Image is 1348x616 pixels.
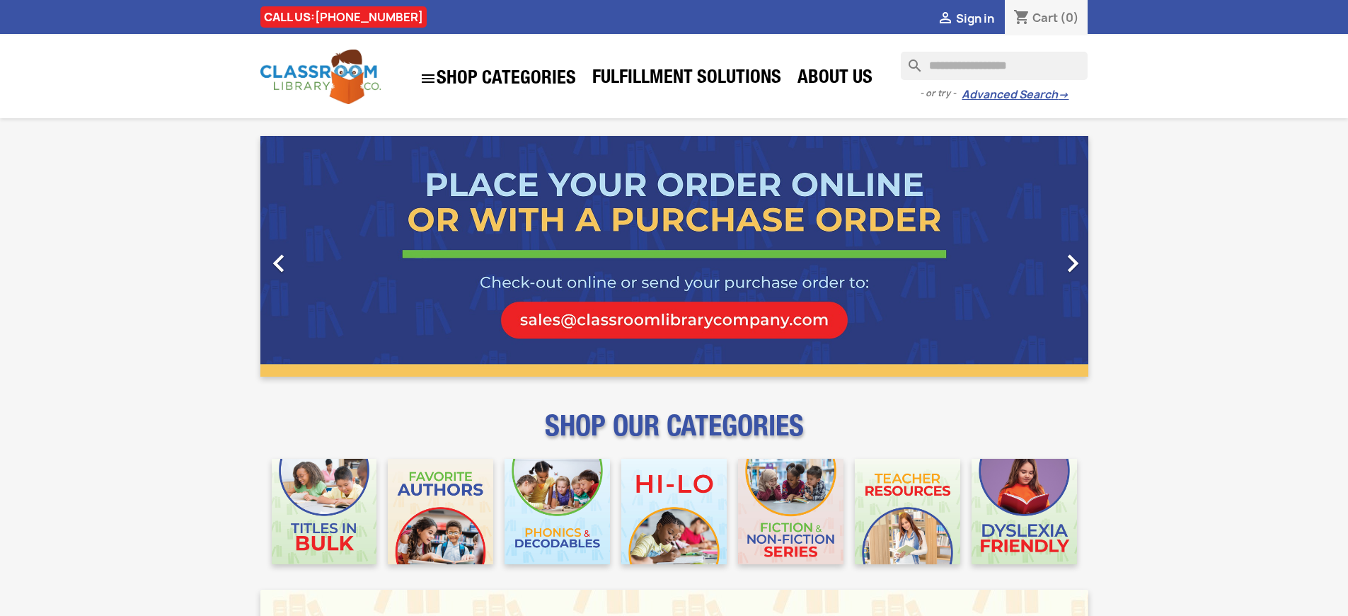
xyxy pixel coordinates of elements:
span: (0) [1060,10,1079,25]
i:  [261,246,296,281]
img: CLC_HiLo_Mobile.jpg [621,459,727,564]
span: → [1058,88,1068,102]
i:  [420,70,437,87]
img: CLC_Bulk_Mobile.jpg [272,459,377,564]
a: About Us [790,65,880,93]
img: CLC_Fiction_Nonfiction_Mobile.jpg [738,459,843,564]
a: Fulfillment Solutions [585,65,788,93]
a: [PHONE_NUMBER] [315,9,423,25]
span: Cart [1032,10,1058,25]
img: CLC_Phonics_And_Decodables_Mobile.jpg [505,459,610,564]
ul: Carousel container [260,136,1088,377]
span: Sign in [956,11,994,26]
i: shopping_cart [1013,10,1030,27]
img: CLC_Dyslexia_Mobile.jpg [972,459,1077,564]
i:  [937,11,954,28]
a: Advanced Search→ [962,88,1068,102]
input: Search [901,52,1088,80]
img: CLC_Favorite_Authors_Mobile.jpg [388,459,493,564]
a: Previous [260,136,385,377]
a:  Sign in [937,11,994,26]
div: CALL US: [260,6,427,28]
span: - or try - [920,86,962,101]
img: Classroom Library Company [260,50,381,104]
i: search [901,52,918,69]
a: SHOP CATEGORIES [413,63,583,94]
a: Next [964,136,1088,377]
p: SHOP OUR CATEGORIES [260,422,1088,447]
i:  [1055,246,1090,281]
img: CLC_Teacher_Resources_Mobile.jpg [855,459,960,564]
